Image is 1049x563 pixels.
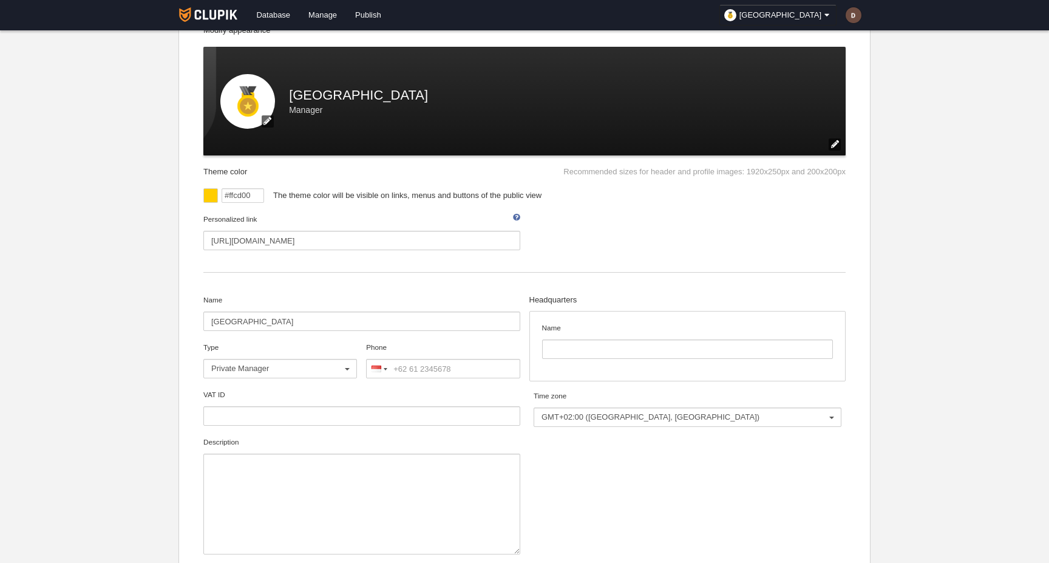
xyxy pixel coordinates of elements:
[542,322,833,359] label: Name
[203,389,520,426] label: VAT ID
[529,295,846,311] div: Headquarters
[203,295,520,331] label: Name
[203,454,520,554] textarea: Description
[724,9,736,21] img: organizador.30x30.png
[203,25,846,47] div: Modify appearance
[203,342,357,378] label: Type
[203,214,520,250] label: Personalized link
[366,342,520,378] label: Phone
[203,231,520,250] input: Personalized link
[534,391,841,427] label: Time zone
[563,155,846,177] div: Recommended sizes for header and profile images: 1920x250px and 200x200px
[211,363,343,374] span: Private Manager
[203,406,520,426] input: VAT ID
[264,188,846,203] div: The theme color will be visible on links, menus and buttons of the public view
[541,412,827,423] span: GMT+02:00 ([GEOGRAPHIC_DATA], [GEOGRAPHIC_DATA])
[534,408,841,427] button: Time zone
[739,9,821,21] span: [GEOGRAPHIC_DATA]
[203,312,520,331] input: Name
[203,359,357,378] button: Type
[366,359,520,378] input: Phone
[203,437,520,554] label: Description
[846,7,861,23] img: c2l6ZT0zMHgzMCZmcz05JnRleHQ9RCZiZz02ZDRjNDE%3D.png
[542,340,833,359] input: Name
[203,155,259,177] div: Theme color
[719,5,837,26] a: [GEOGRAPHIC_DATA]
[179,7,238,22] img: Clupik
